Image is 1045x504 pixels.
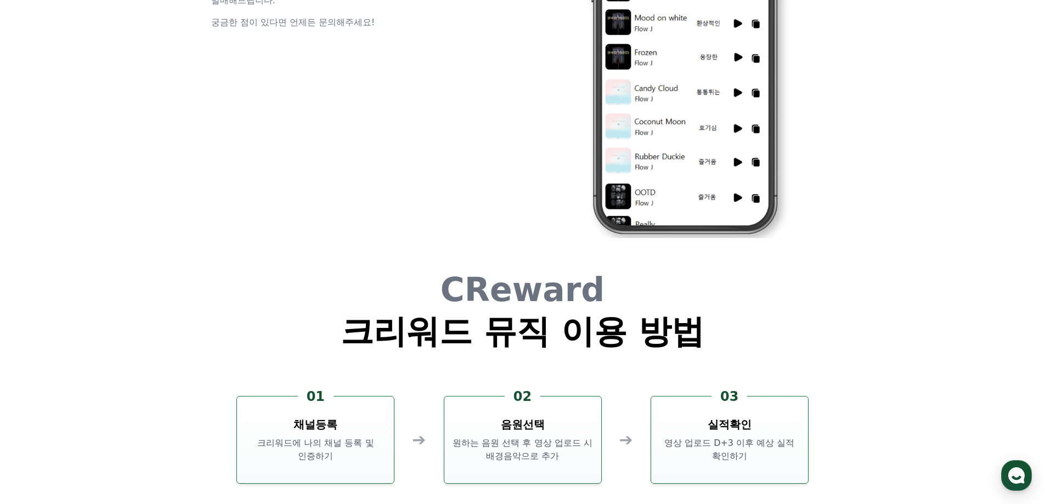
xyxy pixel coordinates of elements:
span: 궁금한 점이 있다면 언제든 문의해주세요! [211,17,375,27]
h3: 음원선택 [501,417,545,432]
div: 03 [711,388,747,405]
h3: 채널등록 [293,417,337,432]
span: 설정 [170,364,183,373]
a: 대화 [72,348,142,375]
div: 02 [505,388,540,405]
p: 원하는 음원 선택 후 영상 업로드 시 배경음악으로 추가 [449,437,597,463]
a: 설정 [142,348,211,375]
div: 01 [298,388,334,405]
p: 크리워드에 나의 채널 등록 및 인증하기 [241,437,389,463]
h1: CReward [341,273,704,306]
a: 홈 [3,348,72,375]
span: 대화 [100,365,114,373]
div: ➔ [412,430,426,450]
span: 홈 [35,364,41,373]
h1: 크리워드 뮤직 이용 방법 [341,315,704,348]
p: 영상 업로드 D+3 이후 예상 실적 확인하기 [656,437,804,463]
div: ➔ [619,430,633,450]
h3: 실적확인 [708,417,752,432]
